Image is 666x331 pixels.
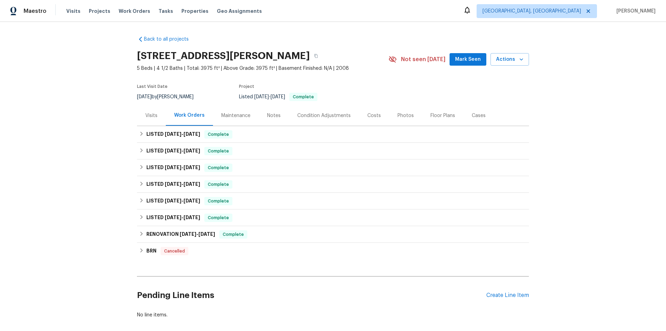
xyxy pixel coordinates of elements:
[159,9,173,14] span: Tasks
[137,93,202,101] div: by [PERSON_NAME]
[183,198,200,203] span: [DATE]
[174,112,205,119] div: Work Orders
[496,55,523,64] span: Actions
[183,132,200,136] span: [DATE]
[217,8,262,15] span: Geo Assignments
[254,94,269,99] span: [DATE]
[490,53,529,66] button: Actions
[297,112,351,119] div: Condition Adjustments
[137,52,310,59] h2: [STREET_ADDRESS][PERSON_NAME]
[146,164,200,172] h6: LISTED
[472,112,486,119] div: Cases
[137,176,529,193] div: LISTED [DATE]-[DATE]Complete
[165,215,181,220] span: [DATE]
[183,182,200,187] span: [DATE]
[165,215,200,220] span: -
[239,84,254,89] span: Project
[119,8,150,15] span: Work Orders
[137,65,388,72] span: 5 Beds | 4 1/2 Baths | Total: 3975 ft² | Above Grade: 3975 ft² | Basement Finished: N/A | 2008
[137,243,529,259] div: BRN Cancelled
[450,53,486,66] button: Mark Seen
[430,112,455,119] div: Floor Plans
[161,248,188,255] span: Cancelled
[165,132,181,136] span: [DATE]
[146,147,200,155] h6: LISTED
[137,159,529,176] div: LISTED [DATE]-[DATE]Complete
[137,279,486,312] h2: Pending Line Items
[165,198,200,203] span: -
[137,84,168,89] span: Last Visit Date
[137,94,152,99] span: [DATE]
[137,126,529,143] div: LISTED [DATE]-[DATE]Complete
[137,193,529,209] div: LISTED [DATE]-[DATE]Complete
[145,112,157,119] div: Visits
[220,231,247,238] span: Complete
[205,164,232,171] span: Complete
[137,226,529,243] div: RENOVATION [DATE]-[DATE]Complete
[205,214,232,221] span: Complete
[183,148,200,153] span: [DATE]
[183,215,200,220] span: [DATE]
[483,8,581,15] span: [GEOGRAPHIC_DATA], [GEOGRAPHIC_DATA]
[290,95,317,99] span: Complete
[398,112,414,119] div: Photos
[137,143,529,159] div: LISTED [DATE]-[DATE]Complete
[146,230,215,239] h6: RENOVATION
[239,94,317,99] span: Listed
[180,232,196,237] span: [DATE]
[137,209,529,226] div: LISTED [DATE]-[DATE]Complete
[66,8,80,15] span: Visits
[165,148,200,153] span: -
[310,50,322,62] button: Copy Address
[146,247,156,255] h6: BRN
[254,94,285,99] span: -
[486,292,529,299] div: Create Line Item
[137,36,204,43] a: Back to all projects
[401,56,445,63] span: Not seen [DATE]
[198,232,215,237] span: [DATE]
[24,8,46,15] span: Maestro
[146,180,200,189] h6: LISTED
[165,132,200,136] span: -
[367,112,381,119] div: Costs
[146,130,200,139] h6: LISTED
[455,55,481,64] span: Mark Seen
[89,8,110,15] span: Projects
[165,182,181,187] span: [DATE]
[267,112,281,119] div: Notes
[271,94,285,99] span: [DATE]
[165,165,200,170] span: -
[165,148,181,153] span: [DATE]
[181,8,208,15] span: Properties
[146,197,200,205] h6: LISTED
[165,165,181,170] span: [DATE]
[165,198,181,203] span: [DATE]
[165,182,200,187] span: -
[137,312,529,318] div: No line items.
[221,112,250,119] div: Maintenance
[205,131,232,138] span: Complete
[183,165,200,170] span: [DATE]
[614,8,656,15] span: [PERSON_NAME]
[205,181,232,188] span: Complete
[146,214,200,222] h6: LISTED
[205,198,232,205] span: Complete
[180,232,215,237] span: -
[205,148,232,155] span: Complete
